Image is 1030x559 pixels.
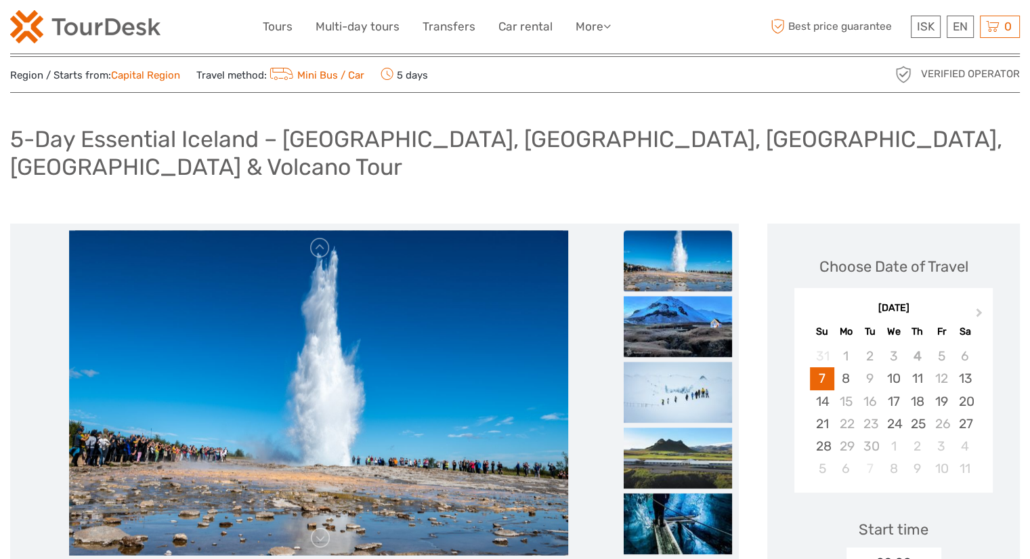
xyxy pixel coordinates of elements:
[905,323,929,341] div: Th
[834,367,858,390] div: Choose Monday, September 8th, 2025
[498,17,553,37] a: Car rental
[799,345,989,480] div: month 2025-09
[953,413,977,435] div: Choose Saturday, September 27th, 2025
[882,435,905,457] div: Choose Wednesday, October 1st, 2025
[10,68,180,83] span: Region / Starts from:
[858,413,882,435] div: Not available Tuesday, September 23rd, 2025
[893,64,914,85] img: verified_operator_grey_128.png
[810,390,834,413] div: Choose Sunday, September 14th, 2025
[905,457,929,480] div: Choose Thursday, October 9th, 2025
[905,367,929,390] div: Choose Thursday, September 11th, 2025
[316,17,400,37] a: Multi-day tours
[794,302,993,316] div: [DATE]
[858,435,882,457] div: Not available Tuesday, September 30th, 2025
[10,125,1020,180] h1: 5-Day Essential Iceland – [GEOGRAPHIC_DATA], [GEOGRAPHIC_DATA], [GEOGRAPHIC_DATA], [GEOGRAPHIC_DA...
[381,65,428,84] span: 5 days
[156,21,172,37] button: Open LiveChat chat widget
[929,457,953,480] div: Choose Friday, October 10th, 2025
[929,323,953,341] div: Fr
[810,413,834,435] div: Choose Sunday, September 21st, 2025
[905,435,929,457] div: Choose Thursday, October 2nd, 2025
[953,323,977,341] div: Sa
[929,345,953,367] div: Not available Friday, September 5th, 2025
[834,345,858,367] div: Not available Monday, September 1st, 2025
[929,390,953,413] div: Choose Friday, September 19th, 2025
[858,345,882,367] div: Not available Tuesday, September 2nd, 2025
[267,69,364,81] a: Mini Bus / Car
[905,345,929,367] div: Not available Thursday, September 4th, 2025
[859,519,928,540] div: Start time
[834,457,858,480] div: Choose Monday, October 6th, 2025
[882,345,905,367] div: Not available Wednesday, September 3rd, 2025
[858,323,882,341] div: Tu
[858,367,882,390] div: Not available Tuesday, September 9th, 2025
[834,435,858,457] div: Not available Monday, September 29th, 2025
[624,362,732,423] img: 53d4209ecac942b999720bffbf4ee3f3_slider_thumbnail.jpeg
[810,323,834,341] div: Su
[819,256,968,277] div: Choose Date of Travel
[953,345,977,367] div: Not available Saturday, September 6th, 2025
[624,493,732,554] img: c9baff90dd2449a1928fb7732cb84e83_slider_thumbnail.jpeg
[834,323,858,341] div: Mo
[953,435,977,457] div: Choose Saturday, October 4th, 2025
[953,457,977,480] div: Choose Saturday, October 11th, 2025
[929,435,953,457] div: Choose Friday, October 3rd, 2025
[810,345,834,367] div: Not available Sunday, August 31st, 2025
[834,413,858,435] div: Not available Monday, September 22nd, 2025
[882,323,905,341] div: We
[882,367,905,390] div: Choose Wednesday, September 10th, 2025
[882,390,905,413] div: Choose Wednesday, September 17th, 2025
[423,17,475,37] a: Transfers
[953,367,977,390] div: Choose Saturday, September 13th, 2025
[947,16,974,38] div: EN
[929,367,953,390] div: Not available Friday, September 12th, 2025
[19,24,153,35] p: We're away right now. Please check back later!
[858,457,882,480] div: Not available Tuesday, October 7th, 2025
[953,390,977,413] div: Choose Saturday, September 20th, 2025
[111,69,180,81] a: Capital Region
[834,390,858,413] div: Not available Monday, September 15th, 2025
[921,67,1020,81] span: Verified Operator
[10,10,160,43] img: 120-15d4194f-c635-41b9-a512-a3cb382bfb57_logo_small.png
[576,17,611,37] a: More
[810,435,834,457] div: Choose Sunday, September 28th, 2025
[263,17,293,37] a: Tours
[970,305,991,327] button: Next Month
[882,457,905,480] div: Choose Wednesday, October 8th, 2025
[624,296,732,357] img: 4fcb1639476f4249b40452676a3abe31_slider_thumbnail.jpeg
[905,390,929,413] div: Choose Thursday, September 18th, 2025
[69,230,568,556] img: d4c4a731b55e40398aaefda114126416_main_slider.jpeg
[196,65,364,84] span: Travel method:
[882,413,905,435] div: Choose Wednesday, September 24th, 2025
[917,20,935,33] span: ISK
[767,16,907,38] span: Best price guarantee
[905,413,929,435] div: Choose Thursday, September 25th, 2025
[624,230,732,291] img: d4c4a731b55e40398aaefda114126416_slider_thumbnail.jpeg
[810,367,834,390] div: Choose Sunday, September 7th, 2025
[810,457,834,480] div: Choose Sunday, October 5th, 2025
[929,413,953,435] div: Not available Friday, September 26th, 2025
[858,390,882,413] div: Not available Tuesday, September 16th, 2025
[624,428,732,489] img: a1f0760c0da34dc0bd6cadb29188d978_slider_thumbnail.jpeg
[1002,20,1014,33] span: 0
